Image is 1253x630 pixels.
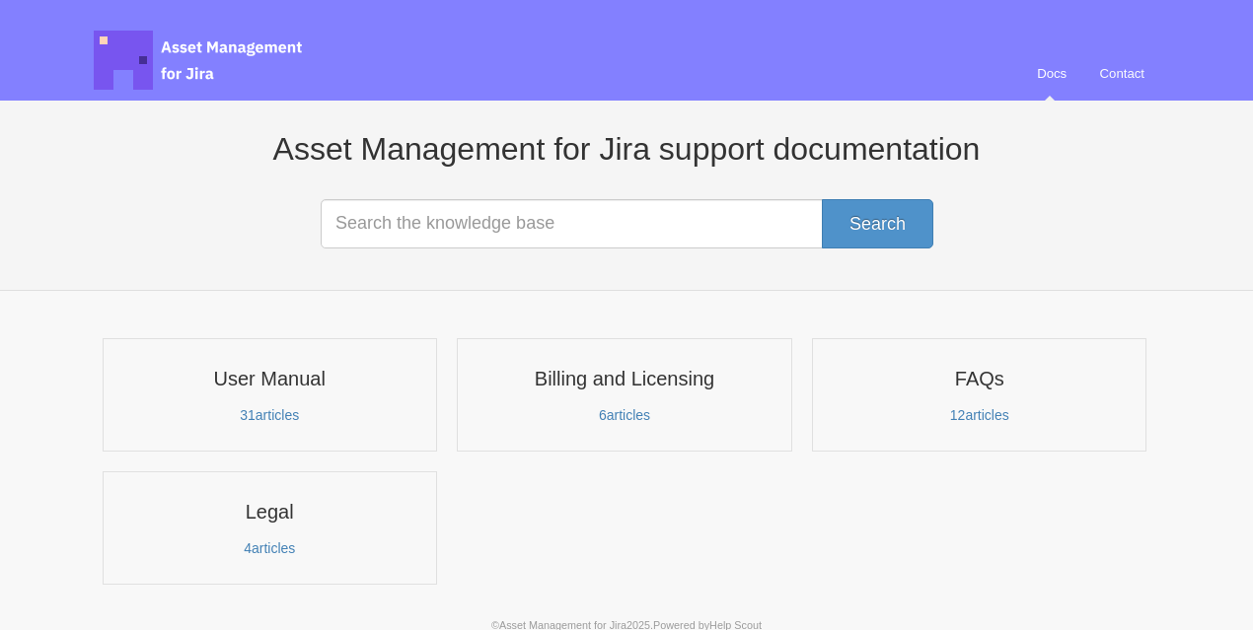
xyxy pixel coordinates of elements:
[849,214,906,234] span: Search
[115,406,424,424] p: articles
[470,406,778,424] p: articles
[457,338,791,452] a: Billing and Licensing 6articles
[103,471,437,585] a: Legal 4articles
[822,199,933,248] button: Search
[825,366,1134,391] h3: FAQs
[470,366,778,391] h3: Billing and Licensing
[812,338,1146,452] a: FAQs 12articles
[115,366,424,391] h3: User Manual
[321,199,932,248] input: Search the knowledge base
[825,406,1134,424] p: articles
[599,407,607,423] span: 6
[115,499,424,525] h3: Legal
[950,407,966,423] span: 12
[240,407,256,423] span: 31
[115,539,424,557] p: articles
[244,540,252,556] span: 4
[103,338,437,452] a: User Manual 31articles
[1085,47,1159,101] a: Contact
[1022,47,1081,101] a: Docs
[94,31,305,90] span: Asset Management for Jira Docs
